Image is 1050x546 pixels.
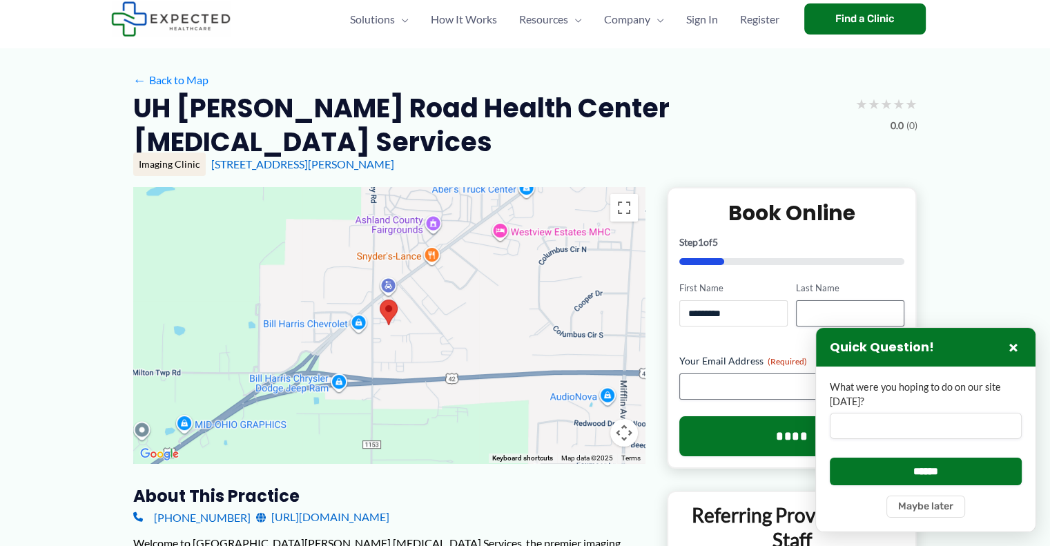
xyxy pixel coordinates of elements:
p: Step of [679,237,905,247]
span: ★ [880,91,893,117]
a: Find a Clinic [804,3,926,35]
span: (0) [906,117,917,135]
a: Terms (opens in new tab) [621,454,641,462]
a: [STREET_ADDRESS][PERSON_NAME] [211,157,394,170]
img: Google [137,445,182,463]
span: (Required) [768,356,807,367]
img: Expected Healthcare Logo - side, dark font, small [111,1,231,37]
h3: Quick Question! [830,340,934,355]
h3: About this practice [133,485,645,507]
span: ← [133,73,146,86]
div: Imaging Clinic [133,153,206,176]
h2: Book Online [679,199,905,226]
h2: UH [PERSON_NAME] Road Health Center [MEDICAL_DATA] Services [133,91,844,159]
button: Close [1005,339,1022,355]
label: First Name [679,282,788,295]
span: 1 [698,236,703,248]
span: 0.0 [891,117,904,135]
label: Last Name [796,282,904,295]
span: ★ [905,91,917,117]
span: Map data ©2025 [561,454,613,462]
button: Keyboard shortcuts [492,454,553,463]
a: [URL][DOMAIN_NAME] [256,507,389,527]
a: [PHONE_NUMBER] [133,507,251,527]
span: ★ [855,91,868,117]
span: ★ [893,91,905,117]
label: What were you hoping to do on our site [DATE]? [830,380,1022,409]
label: Your Email Address [679,354,905,368]
button: Maybe later [886,496,965,518]
span: ★ [868,91,880,117]
button: Map camera controls [610,419,638,447]
a: ←Back to Map [133,70,208,90]
span: 5 [712,236,718,248]
button: Toggle fullscreen view [610,194,638,222]
a: Open this area in Google Maps (opens a new window) [137,445,182,463]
